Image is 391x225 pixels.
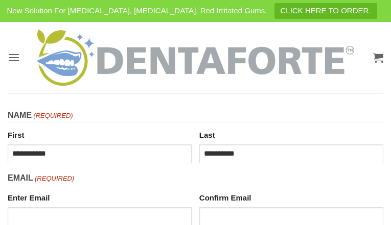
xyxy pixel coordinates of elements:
[34,173,74,184] span: (Required)
[8,189,192,204] label: Enter Email
[8,171,383,185] legend: Email
[33,111,73,121] span: (Required)
[199,127,383,141] label: Last
[199,189,383,204] label: Confirm Email
[8,109,383,122] legend: Name
[274,3,377,19] a: CLICK HERE TO ORDER.
[8,127,192,141] label: First
[373,46,383,69] a: View cart
[8,45,20,70] a: Menu
[37,30,354,86] img: DENTAFORTE™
